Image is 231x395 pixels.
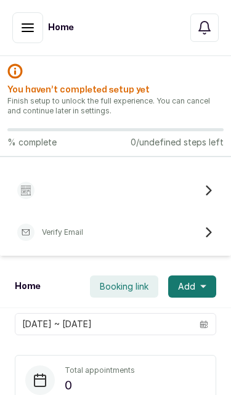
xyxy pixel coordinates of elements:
span: Booking link [100,280,148,293]
p: Finish setup to unlock the full experience. You can cancel and continue later in settings. [7,96,224,116]
h1: Home [15,280,41,293]
span: Add [178,280,195,293]
button: Booking link [90,275,158,298]
p: Total appointments [65,365,135,375]
h1: Home [48,22,74,34]
h2: You haven’t completed setup yet [7,84,224,96]
p: Verify Email [42,227,83,237]
p: 0/undefined steps left [131,136,224,149]
input: Select date [15,314,192,335]
p: % complete [7,136,57,149]
button: Add [168,275,216,298]
p: 0 [65,375,135,395]
svg: calendar [200,320,208,328]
